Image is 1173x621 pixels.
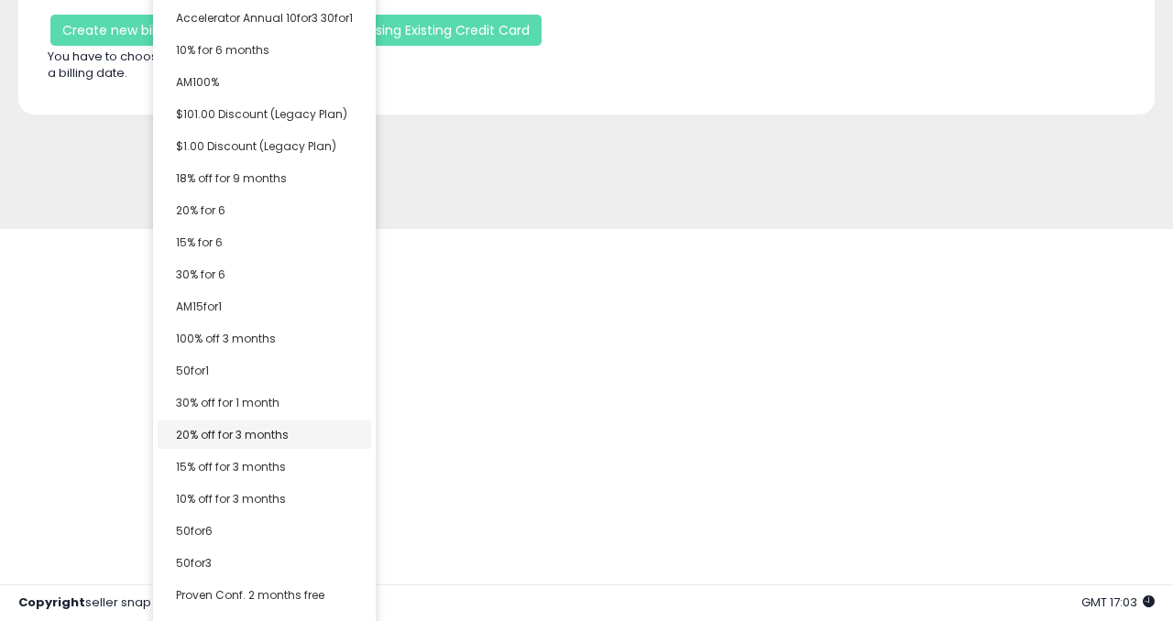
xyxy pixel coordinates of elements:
span: 18% off for 9 months [176,170,287,186]
span: 20% off for 3 months [176,427,289,442]
span: 100% off 3 months [176,331,276,346]
span: 10% for 6 months [176,42,269,58]
span: AM15for1 [176,299,222,314]
div: You have to choose at least one plan and a billing date. [34,49,316,82]
span: Proven Conf. 2 months free [176,587,324,603]
span: $101.00 Discount (Legacy Plan) [176,106,347,122]
span: 50for6 [176,523,213,539]
span: 15% off for 3 months [176,459,286,474]
span: 2025-10-7 17:03 GMT [1081,594,1155,611]
span: 30% for 6 [176,267,225,282]
strong: Copyright [18,594,85,611]
span: 30% off for 1 month [176,395,280,410]
button: Create new billing [50,15,189,46]
span: 10% off for 3 months [176,491,286,507]
span: 20% for 6 [176,202,225,218]
span: Accelerator Annual 10for3 30for1 [176,10,353,26]
span: 15% for 6 [176,234,223,250]
span: 50for3 [176,555,212,571]
button: Open Subscription using Existing Credit Card [234,15,542,46]
span: 50for1 [176,363,209,378]
span: AM100% [176,74,219,90]
div: seller snap | | [18,594,318,612]
span: $1.00 Discount (Legacy Plan) [176,138,336,154]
